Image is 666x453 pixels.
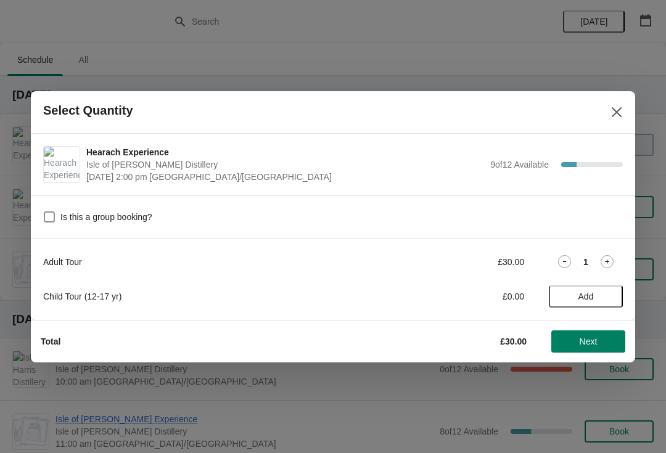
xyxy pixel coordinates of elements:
span: 9 of 12 Available [490,160,549,169]
strong: £30.00 [500,337,527,346]
strong: Total [41,337,60,346]
span: Hearach Experience [86,146,484,158]
button: Close [606,101,628,123]
span: Add [578,292,594,301]
span: [DATE] 2:00 pm [GEOGRAPHIC_DATA]/[GEOGRAPHIC_DATA] [86,171,484,183]
span: Is this a group booking? [60,211,152,223]
img: Hearach Experience | Isle of Harris Distillery | September 29 | 2:00 pm Europe/London [44,147,80,182]
strong: 1 [583,256,588,268]
span: Isle of [PERSON_NAME] Distillery [86,158,484,171]
span: Next [580,337,598,346]
div: £0.00 [410,290,524,303]
div: £30.00 [410,256,524,268]
h2: Select Quantity [43,104,133,118]
div: Child Tour (12-17 yr) [43,290,385,303]
button: Add [549,285,623,308]
div: Adult Tour [43,256,385,268]
button: Next [551,330,625,353]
